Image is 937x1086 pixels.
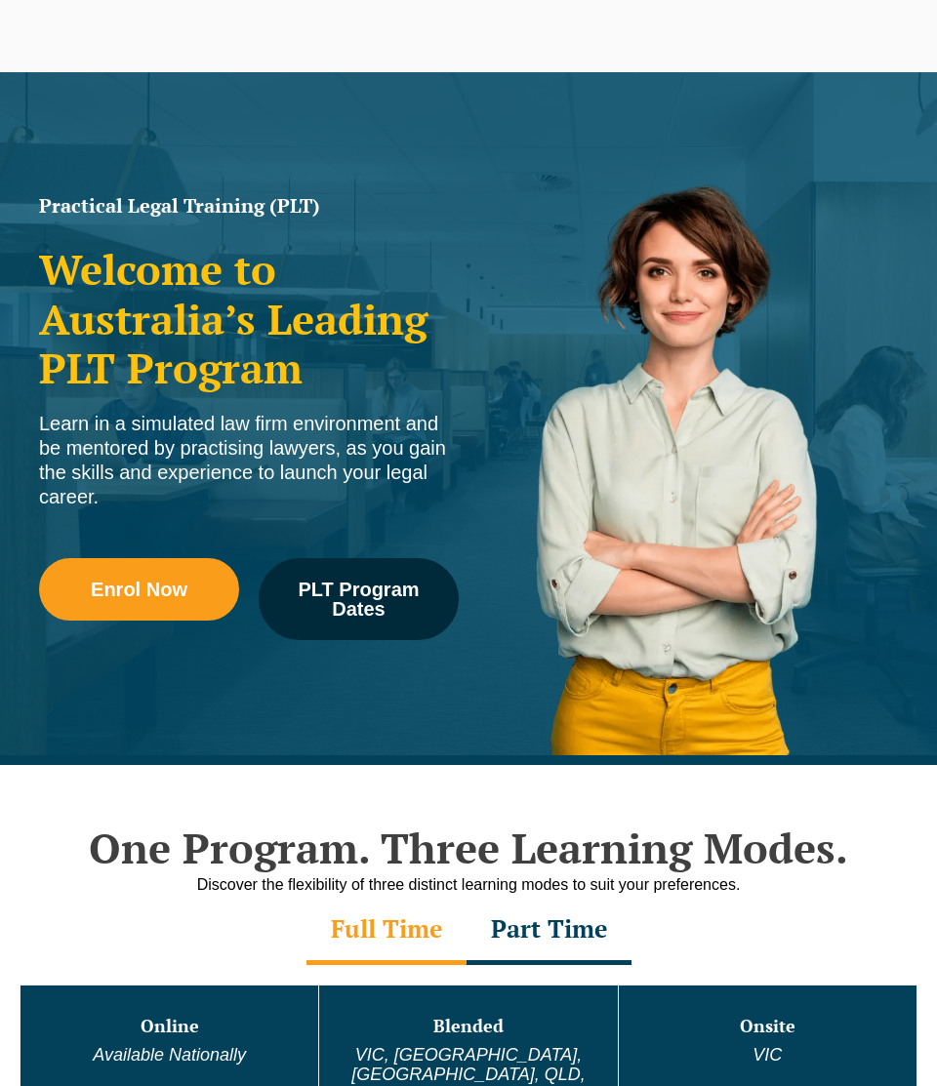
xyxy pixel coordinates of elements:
h1: Practical Legal Training (PLT) [39,196,459,216]
a: Enrol Now [39,558,239,621]
h2: Welcome to Australia’s Leading PLT Program [39,245,459,392]
div: Full Time [306,897,467,965]
em: Available Nationally [93,1045,246,1065]
h3: Blended [321,1017,615,1036]
span: PLT Program Dates [272,580,445,619]
span: Enrol Now [91,580,187,599]
h3: Online [22,1017,316,1036]
div: Learn in a simulated law firm environment and be mentored by practising lawyers, as you gain the ... [39,412,459,509]
a: [PERSON_NAME] Centre for Law [39,10,163,62]
em: VIC [753,1045,782,1065]
div: Part Time [467,897,631,965]
h3: Onsite [621,1017,915,1036]
a: PLT Program Dates [259,558,459,640]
